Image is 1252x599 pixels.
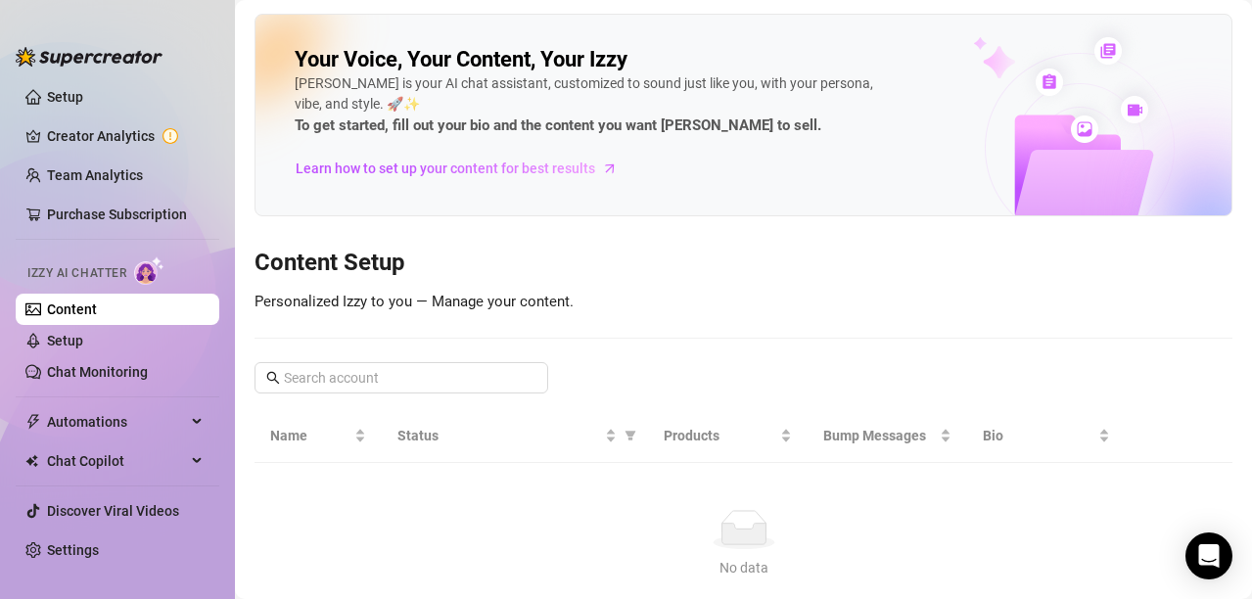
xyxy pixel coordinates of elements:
[284,367,521,389] input: Search account
[823,425,936,446] span: Bump Messages
[255,248,1232,279] h3: Content Setup
[983,425,1095,446] span: Bio
[25,414,41,430] span: thunderbolt
[296,158,595,179] span: Learn how to set up your content for best results
[295,116,821,134] strong: To get started, fill out your bio and the content you want [PERSON_NAME] to sell.
[382,409,647,463] th: Status
[648,409,808,463] th: Products
[47,445,186,477] span: Chat Copilot
[270,425,350,446] span: Name
[397,425,600,446] span: Status
[255,409,382,463] th: Name
[47,333,83,348] a: Setup
[47,199,204,230] a: Purchase Subscription
[255,293,574,310] span: Personalized Izzy to you — Manage your content.
[16,47,162,67] img: logo-BBDzfeDw.svg
[928,16,1231,215] img: ai-chatter-content-library-cLFOSyPT.png
[47,120,204,152] a: Creator Analytics exclamation-circle
[1185,532,1232,579] div: Open Intercom Messenger
[47,406,186,438] span: Automations
[808,409,967,463] th: Bump Messages
[25,454,38,468] img: Chat Copilot
[278,557,1209,578] div: No data
[600,159,620,178] span: arrow-right
[295,153,632,184] a: Learn how to set up your content for best results
[664,425,776,446] span: Products
[967,409,1127,463] th: Bio
[625,430,636,441] span: filter
[47,542,99,558] a: Settings
[295,46,627,73] h2: Your Voice, Your Content, Your Izzy
[27,264,126,283] span: Izzy AI Chatter
[47,167,143,183] a: Team Analytics
[47,503,179,519] a: Discover Viral Videos
[134,256,164,285] img: AI Chatter
[47,364,148,380] a: Chat Monitoring
[621,421,640,450] span: filter
[47,89,83,105] a: Setup
[266,371,280,385] span: search
[47,301,97,317] a: Content
[295,73,882,138] div: [PERSON_NAME] is your AI chat assistant, customized to sound just like you, with your persona, vi...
